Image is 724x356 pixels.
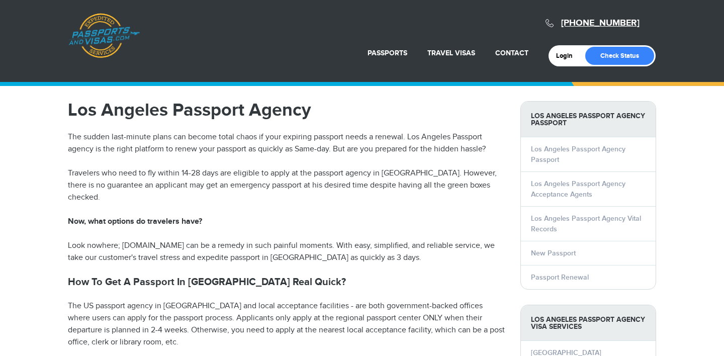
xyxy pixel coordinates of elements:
a: Los Angeles Passport Agency Acceptance Agents [531,180,625,199]
p: Look nowhere; [DOMAIN_NAME] can be a remedy in such painful moments. With easy, simplified, and r... [68,240,505,264]
strong: How To Get A Passport In [GEOGRAPHIC_DATA] Real Quick? [68,276,346,288]
strong: Los Angeles Passport Agency Visa Services [521,305,656,341]
a: Travel Visas [427,49,475,57]
a: Passport Renewal [531,273,589,282]
a: Passports & [DOMAIN_NAME] [68,13,140,58]
p: The US passport agency in [GEOGRAPHIC_DATA] and local acceptance facilities - are both government... [68,300,505,348]
a: Los Angeles Passport Agency Passport [531,145,625,164]
a: Check Status [585,47,654,65]
a: Los Angeles Passport Agency Vital Records [531,214,641,233]
a: [PHONE_NUMBER] [561,17,648,28]
a: New Passport [531,249,576,257]
a: Contact [495,49,528,57]
h1: Los Angeles Passport Agency [68,101,505,119]
strong: Los Angeles Passport Agency Passport [521,102,656,137]
a: Passports [368,49,407,57]
strong: Now, what options do travelers have? [68,217,202,226]
p: Travelers who need to fly within 14-28 days are eligible to apply at the passport agency in [GEOG... [68,167,505,204]
a: Login [556,52,580,60]
a: [PHONE_NUMBER] [561,18,648,29]
p: The sudden last-minute plans can become total chaos if your expiring passport needs a renewal. Lo... [68,131,505,155]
